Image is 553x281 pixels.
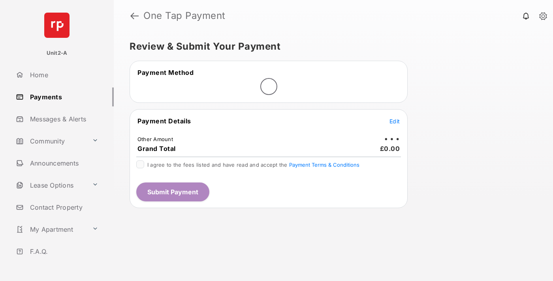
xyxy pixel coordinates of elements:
[130,42,531,51] h5: Review & Submit Your Payment
[137,145,176,153] span: Grand Total
[13,198,114,217] a: Contact Property
[137,117,191,125] span: Payment Details
[389,118,400,125] span: Edit
[389,117,400,125] button: Edit
[137,69,194,76] span: Payment Method
[137,136,173,143] td: Other Amount
[13,110,114,128] a: Messages & Alerts
[13,176,89,195] a: Lease Options
[13,132,89,151] a: Community
[13,87,114,106] a: Payments
[44,13,70,38] img: svg+xml;base64,PHN2ZyB4bWxucz0iaHR0cDovL3d3dy53My5vcmcvMjAwMC9zdmciIHdpZHRoPSI2NCIgaGVpZ2h0PSI2NC...
[380,145,400,153] span: £0.00
[13,154,114,173] a: Announcements
[13,65,114,84] a: Home
[47,49,68,57] p: Unit2-A
[136,182,209,201] button: Submit Payment
[13,220,89,239] a: My Apartment
[13,242,114,261] a: F.A.Q.
[147,162,359,168] span: I agree to the fees listed and have read and accept the
[143,11,226,20] strong: One Tap Payment
[289,162,359,168] button: I agree to the fees listed and have read and accept the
